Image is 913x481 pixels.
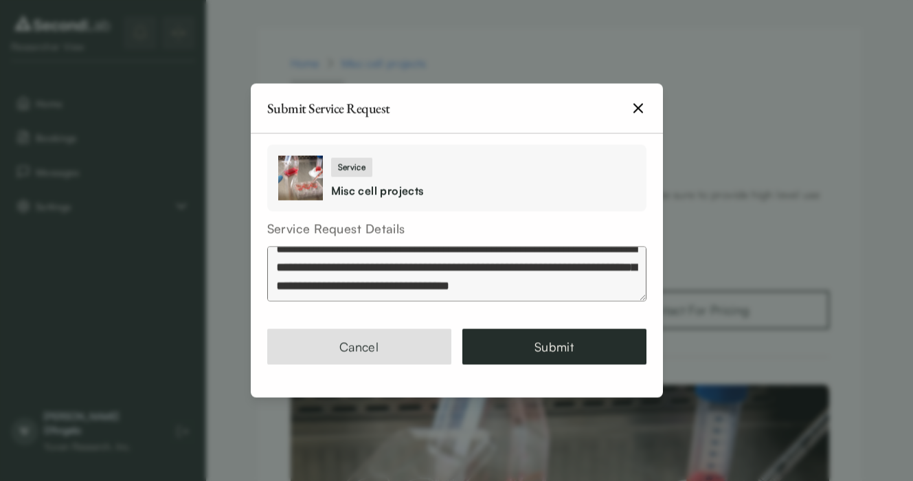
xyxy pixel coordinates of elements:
[267,102,390,115] h2: Submit Service Request
[462,329,646,365] button: Submit
[331,157,372,177] div: Service
[267,329,451,365] button: Cancel
[267,220,646,238] div: Service Request Details
[331,182,424,199] div: Misc cell projects
[278,156,323,201] img: Misc cell projects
